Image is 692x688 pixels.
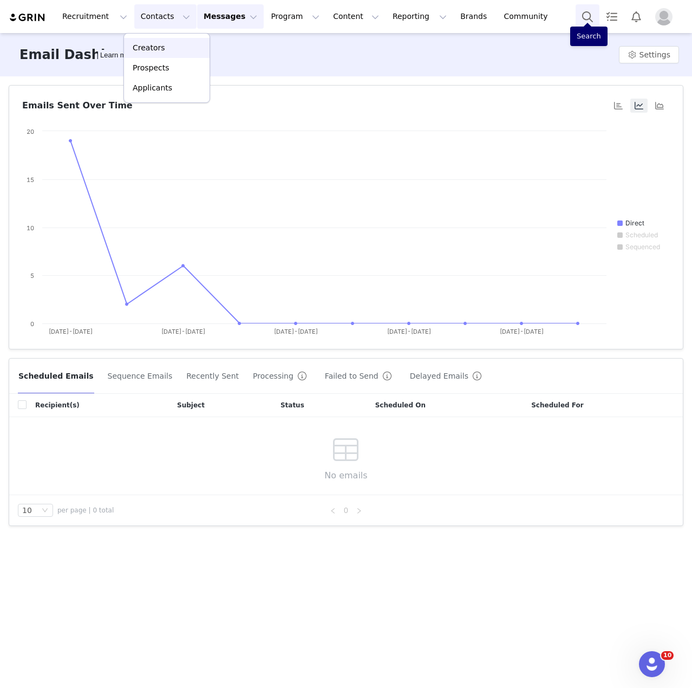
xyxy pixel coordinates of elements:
[649,8,683,25] button: Profile
[22,504,32,516] div: 10
[252,367,311,385] button: Processing
[27,128,34,135] text: 20
[600,4,624,29] a: Tasks
[639,651,665,677] iframe: Intercom live chat
[57,505,114,515] span: per page | 0 total
[9,12,47,23] img: grin logo
[498,4,559,29] a: Community
[340,504,352,517] li: 0
[30,320,34,328] text: 0
[280,400,304,410] span: Status
[352,504,365,517] li: Next Page
[624,4,648,29] button: Notifications
[409,367,486,385] button: Delayed Emails
[454,4,497,29] a: Brands
[98,50,138,61] div: Tooltip anchor
[387,328,431,335] text: [DATE]-[DATE]
[49,328,93,335] text: [DATE]-[DATE]
[177,400,205,410] span: Subject
[274,328,318,335] text: [DATE]-[DATE]
[625,219,644,227] text: Direct
[19,45,143,64] h3: Email Dashboard
[134,4,197,29] button: Contacts
[327,504,340,517] li: Previous Page
[35,400,80,410] span: Recipient(s)
[186,367,239,385] button: Recently Sent
[107,367,173,385] button: Sequence Emails
[18,367,94,385] button: Scheduled Emails
[655,8,673,25] img: placeholder-profile.jpg
[197,4,264,29] button: Messages
[56,4,134,29] button: Recruitment
[133,62,169,74] p: Prospects
[625,231,658,239] text: Scheduled
[27,176,34,184] text: 15
[264,4,326,29] button: Program
[324,367,396,385] button: Failed to Send
[324,469,367,482] span: No emails
[356,508,362,514] i: icon: right
[330,508,336,514] i: icon: left
[133,42,165,54] p: Creators
[661,651,674,660] span: 10
[27,224,34,232] text: 10
[576,4,599,29] button: Search
[375,400,426,410] span: Scheduled On
[619,46,679,63] button: Settings
[161,328,205,335] text: [DATE]-[DATE]
[625,243,660,251] text: Sequenced
[42,507,48,515] i: icon: down
[500,328,544,335] text: [DATE]-[DATE]
[340,504,352,516] a: 0
[327,4,386,29] button: Content
[386,4,453,29] button: Reporting
[22,99,133,112] h3: Emails Sent Over Time
[531,400,583,410] span: Scheduled For
[30,272,34,280] text: 5
[133,82,172,94] p: Applicants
